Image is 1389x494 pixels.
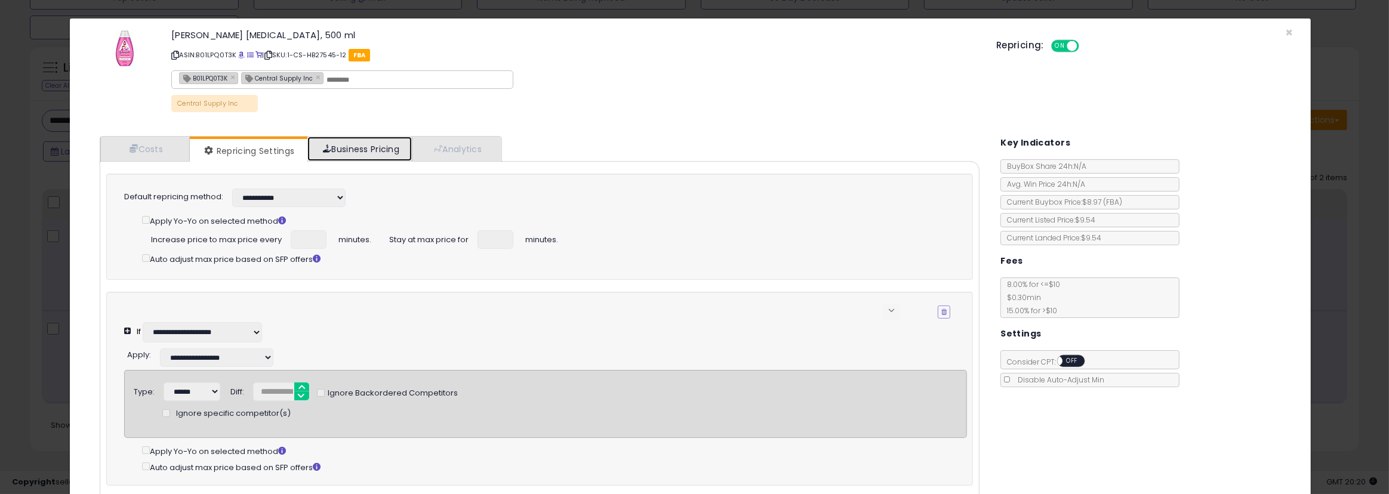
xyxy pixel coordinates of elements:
[1001,197,1122,207] span: Current Buybox Price:
[389,230,469,246] span: Stay at max price for
[176,408,291,419] span: Ignore specific competitor(s)
[171,30,978,39] h3: [PERSON_NAME] [MEDICAL_DATA], 500 ml
[142,252,951,265] div: Auto adjust max price based on SFP offers
[134,382,155,398] div: Type:
[1012,375,1104,385] span: Disable Auto-Adjust Min
[1052,41,1067,51] span: ON
[230,382,244,398] div: Diff:
[316,72,323,82] a: ×
[307,137,412,161] a: Business Pricing
[127,349,149,360] span: Apply
[142,214,951,227] div: Apply Yo-Yo on selected method
[124,192,223,203] label: Default repricing method:
[180,73,227,83] span: B01LPQ0T3K
[1001,279,1060,316] span: 8.00 % for <= $10
[941,308,947,316] i: Remove Condition
[412,137,500,161] a: Analytics
[886,305,897,316] span: keyboard_arrow_down
[1285,24,1293,41] span: ×
[1001,305,1057,316] span: 15.00 % for > $10
[1001,215,1095,225] span: Current Listed Price: $9.54
[242,73,313,83] span: Central Supply Inc
[230,72,238,82] a: ×
[239,50,245,60] a: BuyBox page
[325,388,458,399] span: Ignore Backordered Competitors
[1001,292,1041,302] span: $0.30 min
[1001,357,1101,367] span: Consider CPT:
[151,230,282,246] span: Increase price to max price every
[127,345,151,361] div: :
[255,50,262,60] a: Your listing only
[525,230,558,246] span: minutes.
[142,460,968,474] div: Auto adjust max price based on SFP offers
[996,41,1044,50] h5: Repricing:
[247,50,254,60] a: All offer listings
[1000,326,1041,341] h5: Settings
[100,137,190,161] a: Costs
[1000,254,1023,268] h5: Fees
[349,49,371,61] span: FBA
[1001,233,1101,243] span: Current Landed Price: $9.54
[1001,161,1086,171] span: BuyBox Share 24h: N/A
[171,95,258,112] p: Central Supply Inc
[1077,41,1096,51] span: OFF
[107,30,143,66] img: 41vM1eiZOlL._SL60_.jpg
[338,230,371,246] span: minutes.
[1000,135,1070,150] h5: Key Indicators
[1063,356,1082,366] span: OFF
[171,45,978,64] p: ASIN: B01LPQ0T3K | SKU: 1-CS-HB27545-12
[190,139,307,163] a: Repricing Settings
[1001,179,1085,189] span: Avg. Win Price 24h: N/A
[1082,197,1122,207] span: $8.97
[142,444,968,458] div: Apply Yo-Yo on selected method
[1103,197,1122,207] span: ( FBA )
